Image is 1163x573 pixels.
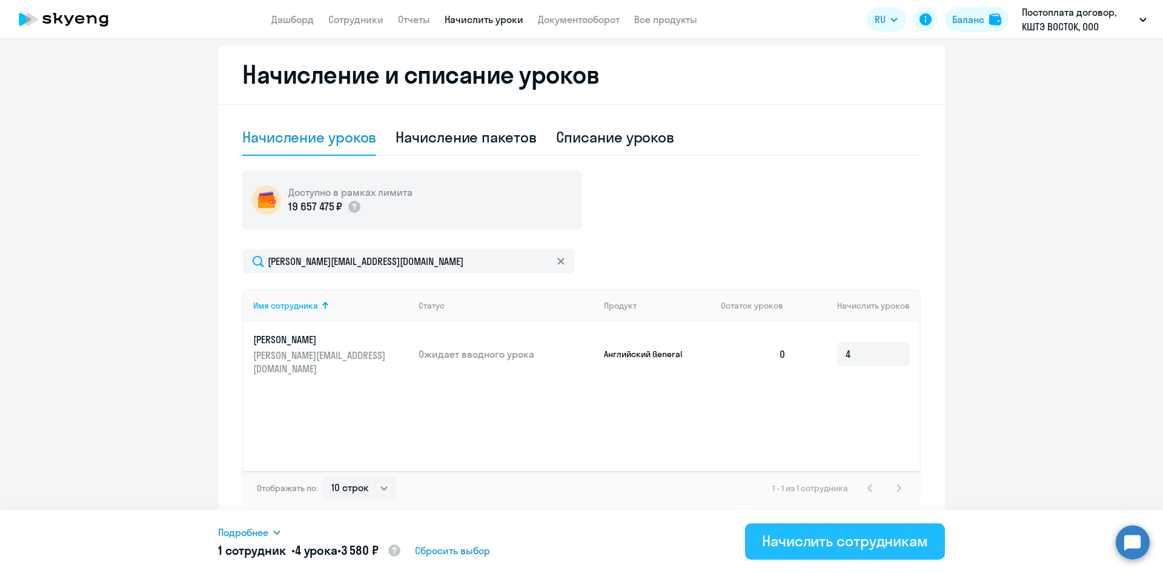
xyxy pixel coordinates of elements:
[218,542,402,560] h5: 1 сотрудник • •
[257,483,318,494] span: Отображать по:
[721,300,796,311] div: Остаток уроков
[796,289,919,322] th: Начислить уроков
[295,543,337,558] span: 4 урока
[875,12,886,27] span: RU
[253,333,389,346] p: [PERSON_NAME]
[253,300,409,311] div: Имя сотрудника
[721,300,783,311] span: Остаток уроков
[415,543,490,558] span: Сбросить выбор
[711,322,796,386] td: 0
[1016,5,1153,34] button: Постоплата договор, КШТЭ ВОСТОК, ООО
[253,333,409,375] a: [PERSON_NAME][PERSON_NAME][EMAIL_ADDRESS][DOMAIN_NAME]
[271,13,314,25] a: Дашборд
[772,483,848,494] span: 1 - 1 из 1 сотрудника
[253,300,318,311] div: Имя сотрудника
[538,13,620,25] a: Документооборот
[242,249,574,273] input: Поиск по имени, email, продукту или статусу
[419,347,594,361] p: Ожидает вводного урока
[419,300,594,311] div: Статус
[242,60,921,89] h2: Начисление и списание уроков
[252,186,281,215] img: wallet-circle.png
[328,13,383,25] a: Сотрудники
[945,7,1009,32] button: Балансbalance
[398,13,430,25] a: Отчеты
[556,127,675,147] div: Списание уроков
[952,12,984,27] div: Баланс
[218,525,268,540] span: Подробнее
[634,13,697,25] a: Все продукты
[604,300,712,311] div: Продукт
[745,523,945,560] button: Начислить сотрудникам
[1022,5,1135,34] p: Постоплата договор, КШТЭ ВОСТОК, ООО
[288,199,342,215] p: 19 657 475 ₽
[604,300,637,311] div: Продукт
[253,349,389,375] p: [PERSON_NAME][EMAIL_ADDRESS][DOMAIN_NAME]
[288,186,413,199] h5: Доступно в рамках лимита
[989,13,1001,25] img: balance
[396,127,536,147] div: Начисление пакетов
[866,7,906,32] button: RU
[341,543,379,558] span: 3 580 ₽
[604,349,695,360] p: Английский General
[419,300,445,311] div: Статус
[762,531,928,551] div: Начислить сотрудникам
[242,127,376,147] div: Начисление уроков
[445,13,523,25] a: Начислить уроки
